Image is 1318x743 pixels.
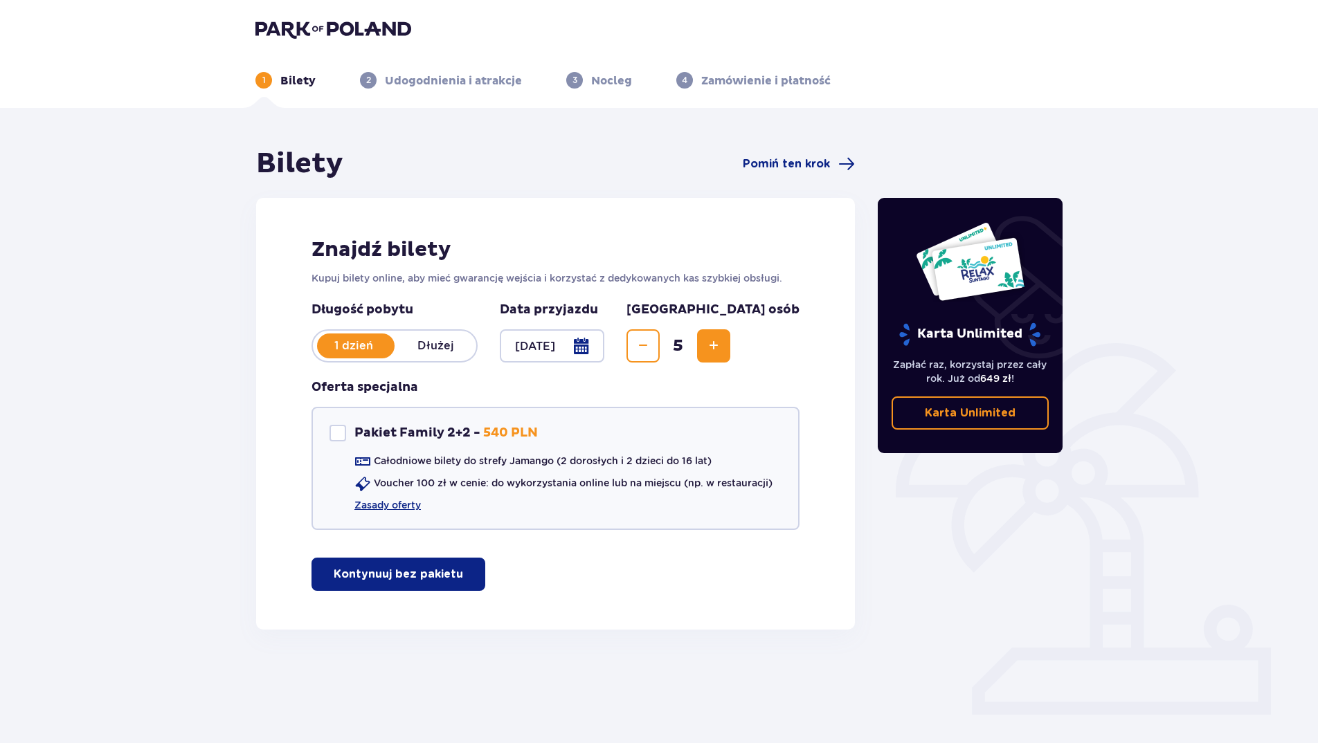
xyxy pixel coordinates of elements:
p: Zamówienie i płatność [701,73,831,89]
p: Oferta specjalna [312,379,418,396]
p: Data przyjazdu [500,302,598,318]
button: Decrease [626,329,660,363]
img: Park of Poland logo [255,19,411,39]
p: 3 [572,74,577,86]
p: Karta Unlimited [898,322,1042,347]
p: Karta Unlimited [925,405,1015,421]
button: Increase [697,329,730,363]
p: Udogodnienia i atrakcje [385,73,522,89]
span: Pomiń ten krok [743,156,830,172]
p: 4 [682,74,687,86]
p: Dłużej [395,338,476,354]
p: Długość pobytu [312,302,478,318]
a: Karta Unlimited [892,396,1049,430]
p: Całodniowe bilety do strefy Jamango (2 dorosłych i 2 dzieci do 16 lat) [374,454,712,468]
span: 649 zł [980,373,1011,384]
p: 540 PLN [483,425,538,441]
p: [GEOGRAPHIC_DATA] osób [626,302,800,318]
h1: Bilety [256,147,343,181]
p: 1 [262,74,266,86]
a: Pomiń ten krok [743,156,855,172]
p: 1 dzień [313,338,395,354]
p: Bilety [280,73,316,89]
p: Kupuj bilety online, aby mieć gwarancję wejścia i korzystać z dedykowanych kas szybkiej obsługi. [312,271,800,285]
p: Pakiet Family 2+2 - [354,425,480,441]
p: Zapłać raz, korzystaj przez cały rok. Już od ! [892,358,1049,385]
button: Kontynuuj bez pakietu [312,558,485,591]
p: 2 [366,74,371,86]
span: 5 [662,336,694,356]
p: Nocleg [591,73,632,89]
a: Zasady oferty [354,498,421,512]
p: Kontynuuj bez pakietu [334,567,463,582]
h2: Znajdź bilety [312,237,800,263]
p: Voucher 100 zł w cenie: do wykorzystania online lub na miejscu (np. w restauracji) [374,476,773,490]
